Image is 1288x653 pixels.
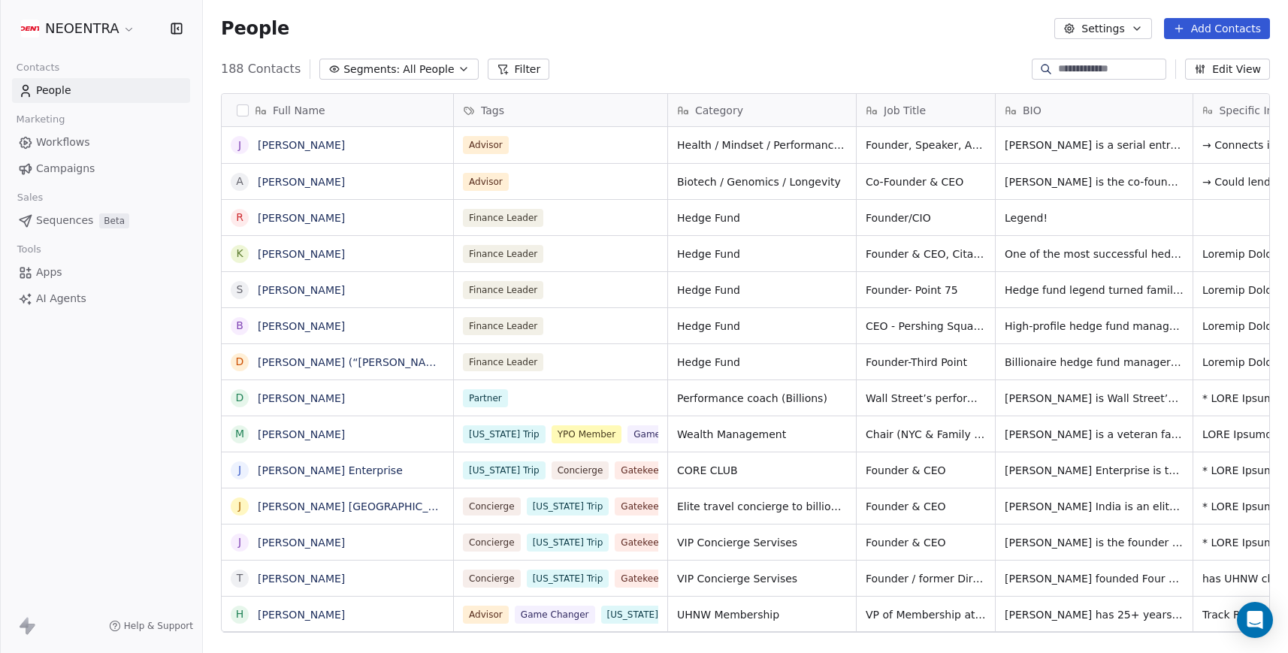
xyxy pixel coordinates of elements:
[222,127,454,633] div: grid
[1054,18,1151,39] button: Settings
[1023,103,1042,118] span: BIO
[238,498,241,514] div: J
[601,606,684,624] span: [US_STATE] Trip
[1005,210,1184,225] span: Legend!
[866,607,986,622] span: VP of Membership at Tiger for 13 years.
[488,59,550,80] button: Filter
[36,83,71,98] span: People
[1005,427,1184,442] span: [PERSON_NAME] is a veteran family office advisor and TIGER 21 chair overseeing multiple NYC group...
[866,499,986,514] span: Founder & CEO
[238,138,241,153] div: J
[463,173,509,191] span: Advisor
[463,497,521,515] span: Concierge
[463,425,546,443] span: [US_STATE] Trip
[12,260,190,285] a: Apps
[1005,138,1184,153] span: [PERSON_NAME] is a serial entrepreneur, NYT bestselling author, co-founder of [PERSON_NAME] (sold...
[463,461,546,479] span: [US_STATE] Trip
[36,265,62,280] span: Apps
[258,356,546,368] a: [PERSON_NAME] (“[PERSON_NAME]”) [PERSON_NAME]
[677,607,847,622] span: UHNW Membership
[866,283,986,298] span: Founder- Point 75
[236,390,244,406] div: D
[677,535,847,550] span: VIP Concierge Servises
[36,213,93,228] span: Sequences
[677,319,847,334] span: Hedge Fund
[463,281,543,299] span: Finance Leader
[258,573,345,585] a: [PERSON_NAME]
[238,462,241,478] div: J
[677,138,847,153] span: Health / Mindset / Performance / Events
[221,17,289,40] span: People
[677,499,847,514] span: Elite travel concierge to billionaires
[45,19,119,38] span: NEOENTRA
[677,283,847,298] span: Hedge Fund
[677,174,847,189] span: Biotech / Genomics / Longevity
[12,78,190,103] a: People
[463,606,509,624] span: Advisor
[258,500,459,512] a: [PERSON_NAME] [GEOGRAPHIC_DATA]
[258,248,345,260] a: [PERSON_NAME]
[1185,59,1270,80] button: Edit View
[258,212,345,224] a: [PERSON_NAME]
[10,108,71,131] span: Marketing
[109,620,193,632] a: Help & Support
[463,353,543,371] span: Finance Leader
[615,461,679,479] span: Gatekeeper
[12,208,190,233] a: SequencesBeta
[11,186,50,209] span: Sales
[463,209,543,227] span: Finance Leader
[996,94,1193,126] div: BIO
[36,161,95,177] span: Campaigns
[627,425,708,443] span: Game Changer
[463,317,543,335] span: Finance Leader
[36,135,90,150] span: Workflows
[12,286,190,311] a: AI Agents
[615,534,679,552] span: Gatekeeper
[343,62,400,77] span: Segments:
[236,174,243,189] div: A
[463,245,543,263] span: Finance Leader
[527,534,609,552] span: [US_STATE] Trip
[99,213,129,228] span: Beta
[258,176,345,188] a: [PERSON_NAME]
[21,20,39,38] img: Additional.svg
[235,426,244,442] div: M
[866,355,986,370] span: Founder-Third Point
[552,461,609,479] span: Concierge
[124,620,193,632] span: Help & Support
[866,571,986,586] span: Founder / former Director of North American Membership for Quintessentially
[236,606,244,622] div: H
[238,534,241,550] div: J
[1005,535,1184,550] span: [PERSON_NAME] is the founder of Luxury Attaché, a premier lifestyle concierge firm catering to an...
[258,392,345,404] a: [PERSON_NAME]
[1005,463,1184,478] span: [PERSON_NAME] Enterprise is the visionary founder of CORE: Club, Manhattan’s ultra-exclusive priv...
[237,282,243,298] div: S
[1005,355,1184,370] span: Billionaire hedge fund manager and activist investor. Founded Third Point in [DATE], known for bo...
[884,103,926,118] span: Job Title
[1005,391,1184,406] span: [PERSON_NAME] is Wall Street’s premier performance coach and a renowned neuropsychology expert fo...
[527,497,609,515] span: [US_STATE] Trip
[677,246,847,262] span: Hedge Fund
[615,497,679,515] span: Gatekeeper
[1005,283,1184,298] span: Hedge fund legend turned family office manager and pro sports owner. Notorious for top-tier tradi...
[1005,499,1184,514] span: [PERSON_NAME] India is an elite travel concierge to billionaires, heads of state, and UHNW execut...
[677,463,847,478] span: CORE CLUB
[403,62,454,77] span: All People
[236,354,244,370] div: D
[866,210,986,225] span: Founder/CIO
[258,284,345,296] a: [PERSON_NAME]
[463,389,508,407] span: Partner
[221,60,301,78] span: 188 Contacts
[222,94,453,126] div: Full Name
[1005,174,1184,189] span: [PERSON_NAME] is the co-founder and CEO of 23andMe, a category-defining consumer genomics company...
[258,464,403,476] a: [PERSON_NAME] Enterprise
[1005,607,1184,622] span: [PERSON_NAME] has 25+ years’ experience in UHNW client engagement and high-ticket sales. He spent...
[866,174,986,189] span: Co-Founder & CEO
[463,534,521,552] span: Concierge
[258,139,345,151] a: [PERSON_NAME]
[677,571,847,586] span: VIP Concierge Servises
[273,103,325,118] span: Full Name
[1237,602,1273,638] div: Open Intercom Messenger
[677,391,847,406] span: Performance coach (Billions)
[668,94,856,126] div: Category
